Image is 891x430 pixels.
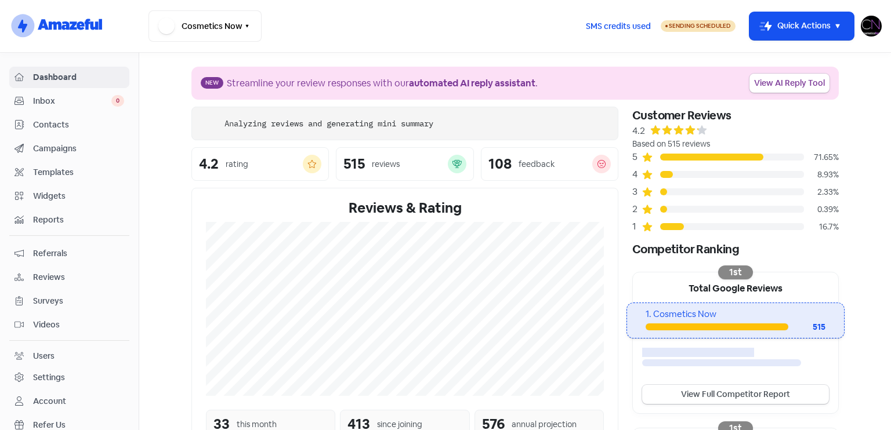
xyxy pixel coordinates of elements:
[9,345,129,367] a: Users
[191,147,329,181] a: 4.2rating
[33,247,124,260] span: Referrals
[336,147,473,181] a: 515reviews
[224,118,433,130] div: Analyzing reviews and generating mini summary
[111,95,124,107] span: 0
[409,77,535,89] b: automated AI reply assistant
[633,272,838,303] div: Total Google Reviews
[519,158,555,170] div: feedback
[9,162,129,183] a: Templates
[33,350,55,362] div: Users
[33,371,65,384] div: Settings
[199,157,219,171] div: 4.2
[9,138,129,159] a: Campaigns
[33,166,124,178] span: Templates
[33,190,124,202] span: Widgets
[9,67,129,88] a: Dashboard
[788,321,825,333] div: 515
[33,71,124,83] span: Dashboard
[481,147,618,181] a: 108feedback
[804,151,839,163] div: 71.65%
[576,19,661,31] a: SMS credits used
[9,267,129,288] a: Reviews
[632,124,645,138] div: 4.2
[9,90,129,112] a: Inbox 0
[632,202,642,216] div: 2
[488,157,512,171] div: 108
[201,77,223,89] span: New
[861,16,882,37] img: User
[804,186,839,198] div: 2.33%
[33,395,66,407] div: Account
[804,203,839,216] div: 0.39%
[9,314,129,336] a: Videos
[33,319,124,331] span: Videos
[206,198,604,218] div: Reviews & Rating
[749,12,854,40] button: Quick Actions
[718,265,753,279] div: 1st
[9,290,129,312] a: Surveys
[632,138,839,150] div: Based on 515 reviews
[661,19,736,33] a: Sending Scheduled
[33,143,124,155] span: Campaigns
[632,150,642,164] div: 5
[9,243,129,264] a: Referrals
[632,240,839,258] div: Competitor Ranking
[646,308,825,321] div: 1. Cosmetics Now
[642,385,829,404] a: View Full Competitor Report
[9,367,129,388] a: Settings
[148,10,262,42] button: Cosmetics Now
[632,167,642,181] div: 4
[632,185,642,199] div: 3
[804,169,839,181] div: 8.93%
[804,221,839,233] div: 16.7%
[33,119,124,131] span: Contacts
[33,95,111,107] span: Inbox
[586,20,651,32] span: SMS credits used
[9,391,129,412] a: Account
[669,22,731,30] span: Sending Scheduled
[33,271,124,283] span: Reviews
[749,74,830,93] a: View AI Reply Tool
[227,76,538,90] div: Streamline your review responses with our .
[372,158,400,170] div: reviews
[632,220,642,234] div: 1
[226,158,248,170] div: rating
[9,209,129,231] a: Reports
[632,107,839,124] div: Customer Reviews
[33,295,124,307] span: Surveys
[9,185,129,207] a: Widgets
[9,114,129,136] a: Contacts
[33,214,124,226] span: Reports
[343,157,365,171] div: 515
